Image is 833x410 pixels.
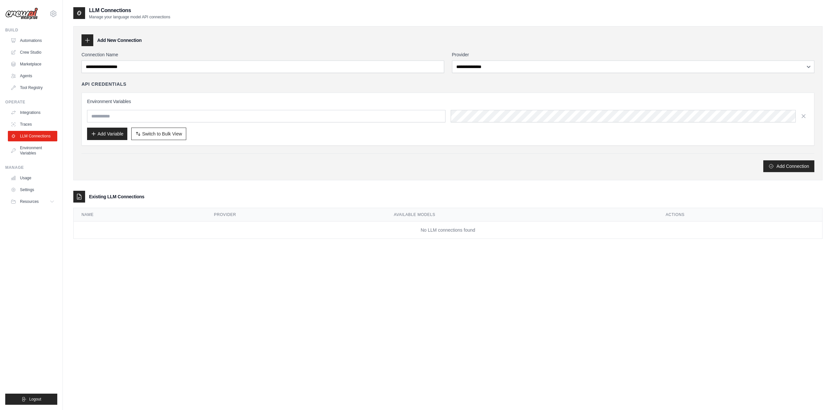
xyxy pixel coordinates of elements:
[87,128,127,140] button: Add Variable
[89,193,144,200] h3: Existing LLM Connections
[8,131,57,141] a: LLM Connections
[81,51,444,58] label: Connection Name
[5,99,57,105] div: Operate
[658,208,822,222] th: Actions
[8,185,57,195] a: Settings
[8,173,57,183] a: Usage
[8,119,57,130] a: Traces
[5,165,57,170] div: Manage
[8,35,57,46] a: Automations
[8,47,57,58] a: Crew Studio
[89,7,170,14] h2: LLM Connections
[8,107,57,118] a: Integrations
[81,81,126,87] h4: API Credentials
[97,37,142,44] h3: Add New Connection
[8,59,57,69] a: Marketplace
[5,8,38,20] img: Logo
[20,199,39,204] span: Resources
[8,71,57,81] a: Agents
[142,131,182,137] span: Switch to Bulk View
[5,394,57,405] button: Logout
[8,82,57,93] a: Tool Registry
[452,51,815,58] label: Provider
[763,160,814,172] button: Add Connection
[131,128,186,140] button: Switch to Bulk View
[8,143,57,158] a: Environment Variables
[89,14,170,20] p: Manage your language model API connections
[206,208,386,222] th: Provider
[74,208,206,222] th: Name
[29,397,41,402] span: Logout
[8,196,57,207] button: Resources
[5,27,57,33] div: Build
[386,208,658,222] th: Available Models
[74,222,822,239] td: No LLM connections found
[87,98,809,105] h3: Environment Variables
